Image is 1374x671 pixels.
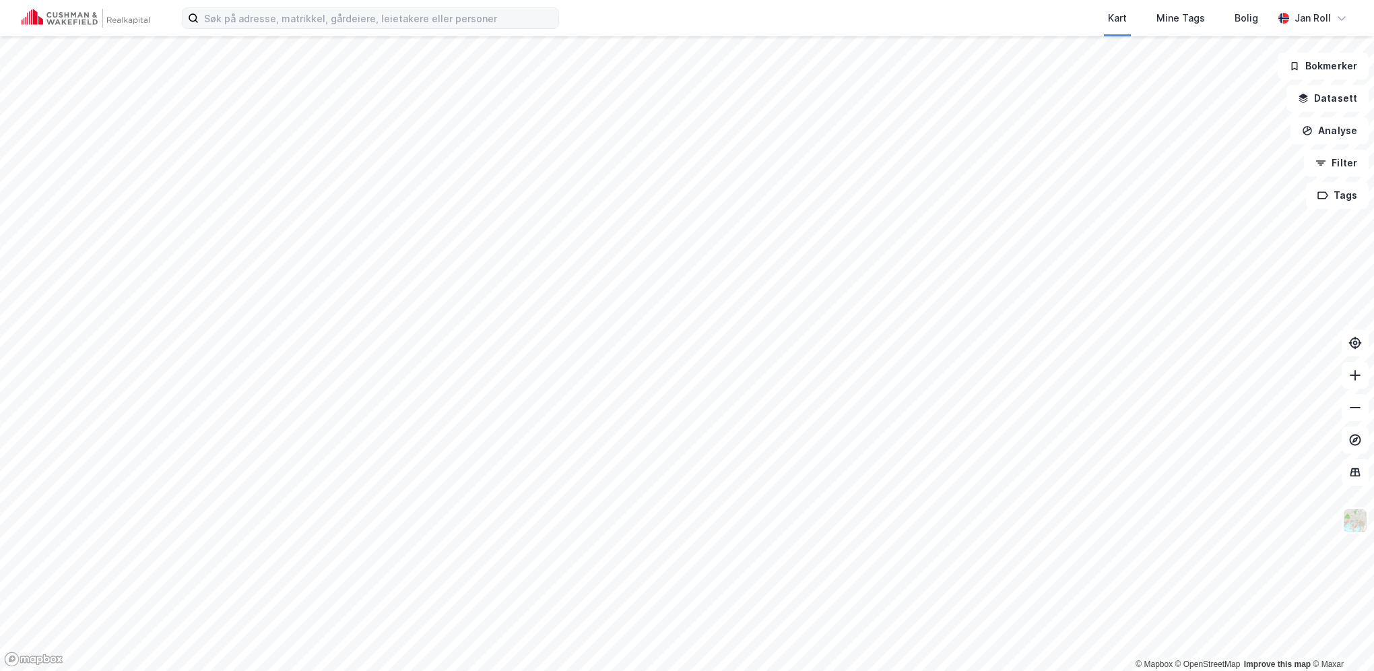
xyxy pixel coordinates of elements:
div: Mine Tags [1156,10,1205,26]
button: Bokmerker [1278,53,1369,79]
button: Filter [1304,150,1369,177]
button: Datasett [1286,85,1369,112]
img: cushman-wakefield-realkapital-logo.202ea83816669bd177139c58696a8fa1.svg [22,9,150,28]
a: Mapbox homepage [4,651,63,667]
input: Søk på adresse, matrikkel, gårdeiere, leietakere eller personer [199,8,558,28]
a: Improve this map [1244,660,1311,669]
div: Kart [1108,10,1127,26]
div: Jan Roll [1295,10,1331,26]
button: Tags [1306,182,1369,209]
img: Z [1342,508,1368,534]
div: Bolig [1235,10,1258,26]
iframe: Chat Widget [1307,606,1374,671]
button: Analyse [1290,117,1369,144]
div: Kontrollprogram for chat [1307,606,1374,671]
a: Mapbox [1136,660,1173,669]
a: OpenStreetMap [1175,660,1241,669]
